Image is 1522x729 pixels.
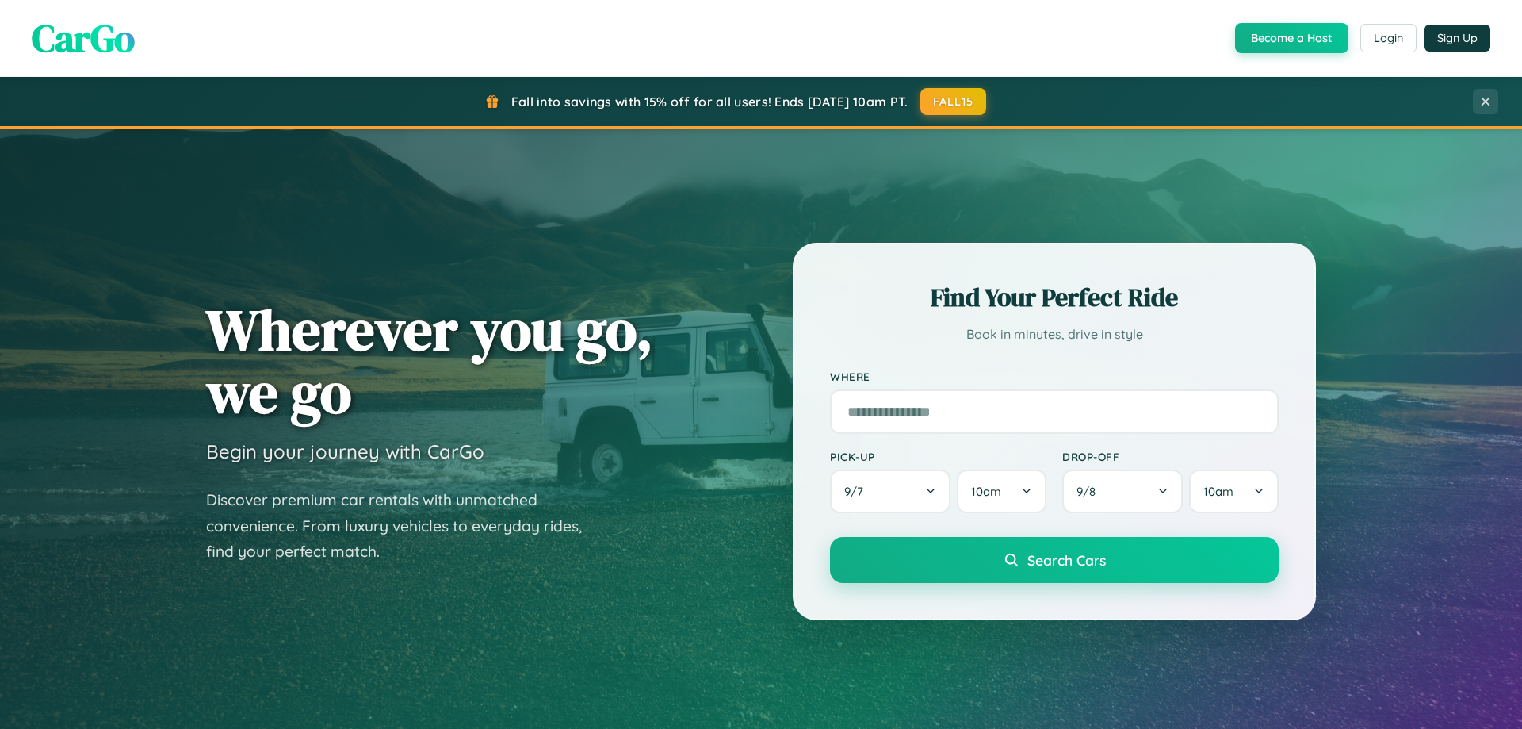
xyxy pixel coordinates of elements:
[32,12,135,64] span: CarGo
[844,484,871,499] span: 9 / 7
[1027,551,1106,569] span: Search Cars
[830,470,950,513] button: 9/7
[971,484,1001,499] span: 10am
[1062,470,1183,513] button: 9/8
[830,323,1279,346] p: Book in minutes, drive in style
[1424,25,1490,52] button: Sign Up
[206,298,653,424] h1: Wherever you go, we go
[1076,484,1103,499] span: 9 / 8
[511,94,908,109] span: Fall into savings with 15% off for all users! Ends [DATE] 10am PT.
[920,88,987,115] button: FALL15
[1062,450,1279,463] label: Drop-off
[1203,484,1233,499] span: 10am
[1189,470,1279,513] button: 10am
[830,280,1279,315] h2: Find Your Perfect Ride
[957,470,1046,513] button: 10am
[830,370,1279,383] label: Where
[1360,24,1417,52] button: Login
[206,487,602,565] p: Discover premium car rentals with unmatched convenience. From luxury vehicles to everyday rides, ...
[206,439,484,463] h3: Begin your journey with CarGo
[830,537,1279,583] button: Search Cars
[830,450,1046,463] label: Pick-up
[1235,23,1348,53] button: Become a Host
